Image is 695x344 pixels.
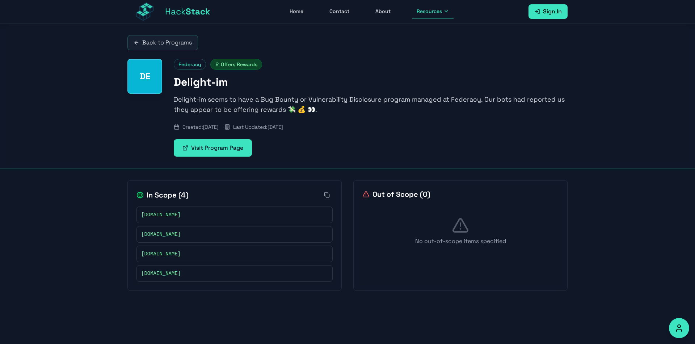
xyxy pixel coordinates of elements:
[182,123,219,131] span: Created: [DATE]
[174,94,568,115] p: Delight-im seems to have a Bug Bounty or Vulnerability Disclosure program managed at Federacy. Ou...
[669,318,689,338] button: Accessibility Options
[174,76,568,89] h1: Delight-im
[141,270,181,277] span: [DOMAIN_NAME]
[362,237,559,246] p: No out-of-scope items specified
[127,35,198,50] a: Back to Programs
[141,231,181,238] span: [DOMAIN_NAME]
[165,6,210,17] span: Hack
[285,5,308,18] a: Home
[210,59,262,70] span: Offers Rewards
[417,8,442,15] span: Resources
[127,59,162,94] div: Delight-im
[136,190,189,200] h2: In Scope ( 4 )
[141,250,181,258] span: [DOMAIN_NAME]
[186,6,210,17] span: Stack
[233,123,283,131] span: Last Updated: [DATE]
[412,5,454,18] button: Resources
[362,189,430,199] h2: Out of Scope ( 0 )
[543,7,562,16] span: Sign In
[174,59,206,70] span: Federacy
[528,4,568,19] a: Sign In
[141,211,181,218] span: [DOMAIN_NAME]
[325,5,354,18] a: Contact
[371,5,395,18] a: About
[321,189,333,201] button: Copy all in-scope items
[174,139,252,157] a: Visit Program Page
